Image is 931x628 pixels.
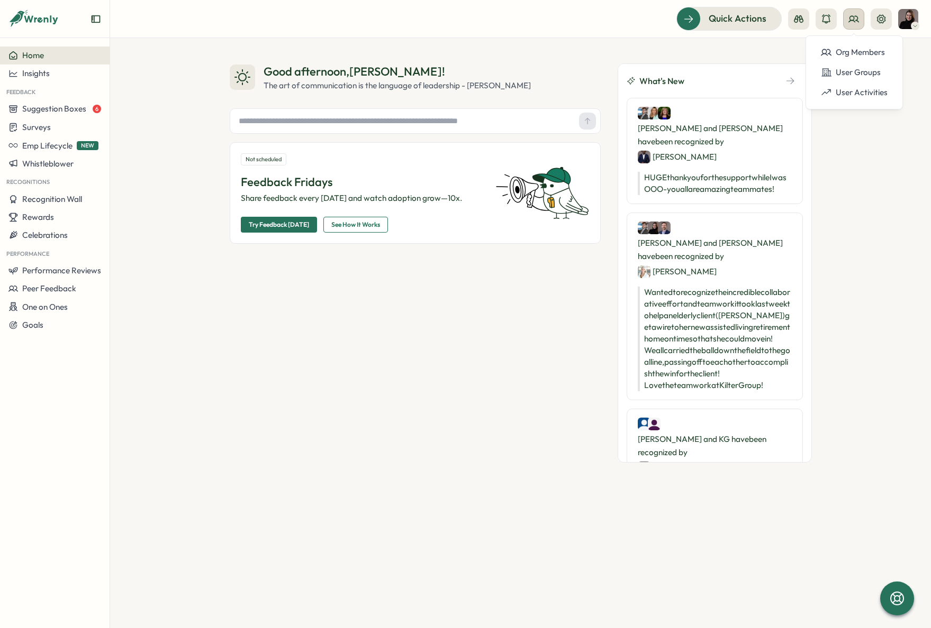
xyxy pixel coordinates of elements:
[77,141,98,150] span: NEW
[241,174,483,190] p: Feedback Fridays
[709,12,766,25] span: Quick Actions
[22,320,43,330] span: Goals
[676,7,782,30] button: Quick Actions
[249,217,309,232] span: Try Feedback [DATE]
[648,221,661,234] img: Andrea V. Farruggio
[639,75,684,88] span: What's New
[91,14,101,24] button: Expand sidebar
[22,302,68,312] span: One on Ones
[815,62,894,82] a: User Groups
[638,265,717,278] div: [PERSON_NAME]
[323,217,388,233] button: See How It Works
[241,217,317,233] button: Try Feedback [DATE]
[331,217,380,232] span: See How It Works
[241,192,483,204] p: Share feedback every [DATE] and watch adoption grow—10x.
[898,9,918,29] img: Andrea V. Farruggio
[22,265,101,275] span: Performance Reviews
[821,47,888,58] div: Org Members
[22,159,74,169] span: Whistleblower
[241,153,286,165] div: Not scheduled
[264,63,531,80] div: Good afternoon , [PERSON_NAME] !
[22,283,76,293] span: Peer Feedback
[638,107,650,119] img: William Austin
[22,50,44,60] span: Home
[22,212,54,222] span: Rewards
[821,87,888,98] div: User Activities
[648,418,661,430] img: KG Intern
[22,68,50,78] span: Insights
[22,141,73,151] span: Emp Lifecycle
[638,172,792,195] p: HUGE thank you for the support while I was OOO - you all are amazing teammates!
[638,150,717,163] div: [PERSON_NAME]
[22,104,86,114] span: Suggestion Boxes
[815,42,894,62] a: Org Members
[22,230,68,240] span: Celebrations
[638,418,650,430] img: Kaylee Glidden
[638,265,650,278] img: Jennifer Ziesk
[638,151,650,163] img: Bobby Stroud
[22,122,51,132] span: Surveys
[93,105,101,113] span: 6
[22,194,82,204] span: Recognition Wall
[815,82,894,103] a: User Activities
[638,107,792,163] div: [PERSON_NAME] and [PERSON_NAME] have been recognized by
[638,287,792,391] p: Wanted to recognize the incredible collaborative effort and teamwork it took last week to help an...
[638,461,650,474] img: Andrea V. Farruggio
[638,418,792,474] div: [PERSON_NAME] and KG have been recognized by
[638,221,650,234] img: William Austin
[658,221,671,234] img: Dyer McCabe
[658,107,671,119] img: Stephanie Holston
[638,221,792,278] div: [PERSON_NAME] and [PERSON_NAME] have been recognized by
[648,107,661,119] img: Lucy Curiel
[264,80,531,91] div: The art of communication is the language of leadership - [PERSON_NAME]
[821,67,888,78] div: User Groups
[638,461,717,474] div: [PERSON_NAME]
